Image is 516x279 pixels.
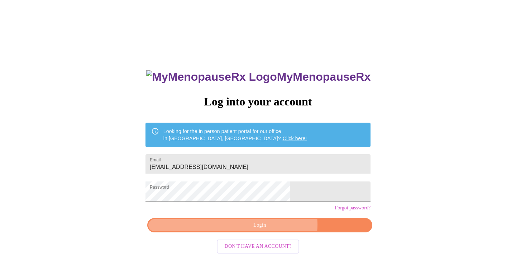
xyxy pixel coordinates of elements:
[217,240,300,254] button: Don't have an account?
[283,136,307,141] a: Click here!
[147,218,372,233] button: Login
[146,70,371,84] h3: MyMenopauseRx
[146,70,277,84] img: MyMenopauseRx Logo
[145,95,371,108] h3: Log into your account
[156,221,364,230] span: Login
[335,205,371,211] a: Forgot password?
[215,243,301,249] a: Don't have an account?
[225,242,292,251] span: Don't have an account?
[163,125,307,145] div: Looking for the in person patient portal for our office in [GEOGRAPHIC_DATA], [GEOGRAPHIC_DATA]?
